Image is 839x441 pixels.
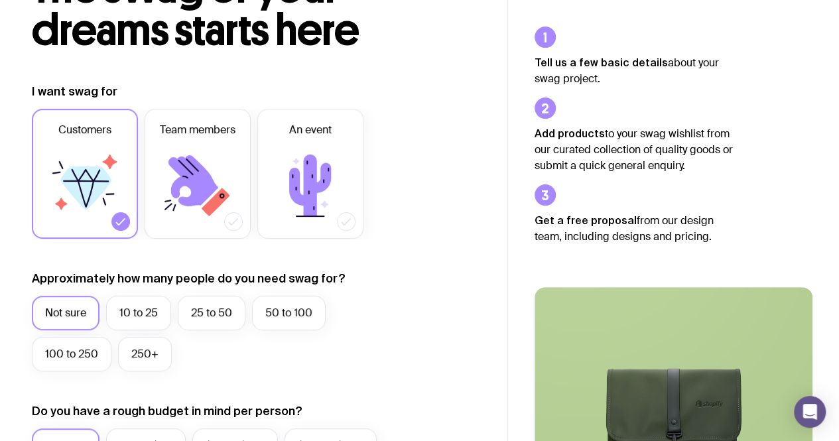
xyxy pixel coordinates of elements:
[106,296,171,330] label: 10 to 25
[535,212,734,245] p: from our design team, including designs and pricing.
[32,403,302,419] label: Do you have a rough budget in mind per person?
[32,296,99,330] label: Not sure
[32,271,346,286] label: Approximately how many people do you need swag for?
[252,296,326,330] label: 50 to 100
[118,337,172,371] label: 250+
[535,127,605,139] strong: Add products
[58,122,111,138] span: Customers
[535,54,734,87] p: about your swag project.
[535,56,668,68] strong: Tell us a few basic details
[535,125,734,174] p: to your swag wishlist from our curated collection of quality goods or submit a quick general enqu...
[794,396,826,428] div: Open Intercom Messenger
[160,122,235,138] span: Team members
[178,296,245,330] label: 25 to 50
[32,84,117,99] label: I want swag for
[289,122,332,138] span: An event
[535,214,637,226] strong: Get a free proposal
[32,337,111,371] label: 100 to 250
